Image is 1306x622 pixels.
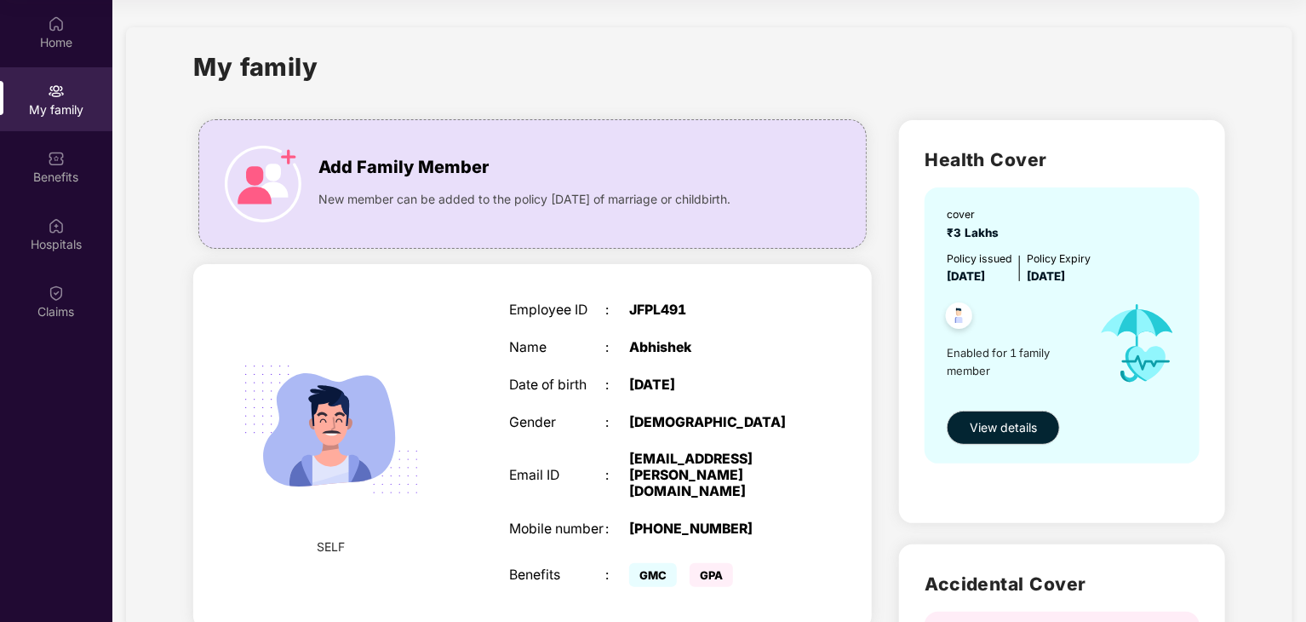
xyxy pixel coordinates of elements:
[605,567,629,584] div: :
[947,206,1005,222] div: cover
[629,340,798,356] div: Abhishek
[1084,285,1191,401] img: icon
[605,468,629,484] div: :
[690,563,733,587] span: GPA
[605,415,629,431] div: :
[223,321,439,538] img: svg+xml;base64,PHN2ZyB4bWxucz0iaHR0cDovL3d3dy53My5vcmcvMjAwMC9zdmciIHdpZHRoPSIyMjQiIGhlaWdodD0iMT...
[48,83,65,100] img: svg+xml;base64,PHN2ZyB3aWR0aD0iMjAiIGhlaWdodD0iMjAiIHZpZXdCb3g9IjAgMCAyMCAyMCIgZmlsbD0ibm9uZSIgeG...
[605,340,629,356] div: :
[509,302,605,319] div: Employee ID
[605,302,629,319] div: :
[318,190,730,209] span: New member can be added to the policy [DATE] of marriage or childbirth.
[509,377,605,394] div: Date of birth
[629,415,798,431] div: [DEMOGRAPHIC_DATA]
[629,452,798,499] div: [EMAIL_ADDRESS][PERSON_NAME][DOMAIN_NAME]
[947,344,1083,379] span: Enabled for 1 family member
[509,415,605,431] div: Gender
[48,285,65,302] img: svg+xml;base64,PHN2ZyBpZD0iQ2xhaW0iIHhtbG5zPSJodHRwOi8vd3d3LnczLm9yZy8yMDAwL3N2ZyIgd2lkdGg9IjIwIi...
[605,377,629,394] div: :
[48,15,65,32] img: svg+xml;base64,PHN2ZyBpZD0iSG9tZSIgeG1sbnM9Imh0dHA6Ly93d3cudzMub3JnLzIwMDAvc3ZnIiB3aWR0aD0iMjAiIG...
[509,468,605,484] div: Email ID
[509,521,605,538] div: Mobile number
[947,269,985,283] span: [DATE]
[48,217,65,234] img: svg+xml;base64,PHN2ZyBpZD0iSG9zcGl0YWxzIiB4bWxucz0iaHR0cDovL3d3dy53My5vcmcvMjAwMC9zdmciIHdpZHRoPS...
[509,340,605,356] div: Name
[509,567,605,584] div: Benefits
[938,297,980,339] img: svg+xml;base64,PHN2ZyB4bWxucz0iaHR0cDovL3d3dy53My5vcmcvMjAwMC9zdmciIHdpZHRoPSI0OC45NDMiIGhlaWdodD...
[1027,269,1065,283] span: [DATE]
[605,521,629,538] div: :
[970,418,1037,437] span: View details
[629,521,798,538] div: [PHONE_NUMBER]
[947,411,1060,445] button: View details
[193,48,318,86] h1: My family
[48,150,65,167] img: svg+xml;base64,PHN2ZyBpZD0iQmVuZWZpdHMiIHhtbG5zPSJodHRwOi8vd3d3LnczLm9yZy8yMDAwL3N2ZyIgd2lkdGg9Ij...
[925,570,1200,598] h2: Accidental Cover
[629,563,677,587] span: GMC
[629,302,798,319] div: JFPL491
[947,226,1005,239] span: ₹3 Lakhs
[947,251,1012,267] div: Policy issued
[629,377,798,394] div: [DATE]
[225,146,301,222] img: icon
[925,146,1200,174] h2: Health Cover
[1027,251,1091,267] div: Policy Expiry
[318,154,489,181] span: Add Family Member
[318,538,346,556] span: SELF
